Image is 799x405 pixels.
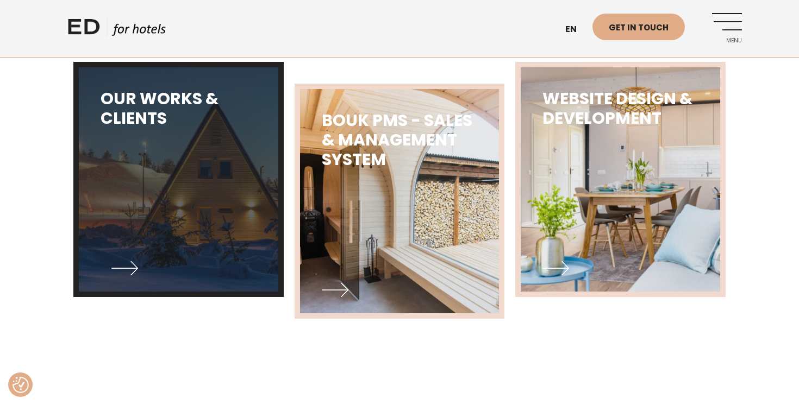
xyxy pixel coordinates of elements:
[13,377,29,393] button: Consent Preferences
[13,377,29,393] img: Revisit consent button
[73,62,284,297] a: Our works & clients
[521,67,720,292] img: maia_residents-500x500.jpeg
[322,111,478,169] h3: BOUK PMS - sales & management system
[101,89,257,128] h3: Our works & clients
[560,16,592,43] a: en
[712,37,742,44] span: Menu
[300,89,500,313] img: iglusaun-500x500.webp
[542,89,698,128] h3: WEBSITE DESIGN & DEVELOPMENT
[68,16,166,43] a: ED HOTELS
[295,84,505,319] a: BOUK PMS - sales & management system
[69,56,288,303] img: Screenshot-2024-12-03-at-09.55.39-500x500.png
[712,13,742,43] a: Menu
[515,62,726,297] a: WEBSITE DESIGN & DEVELOPMENT
[592,14,685,40] a: Get in touch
